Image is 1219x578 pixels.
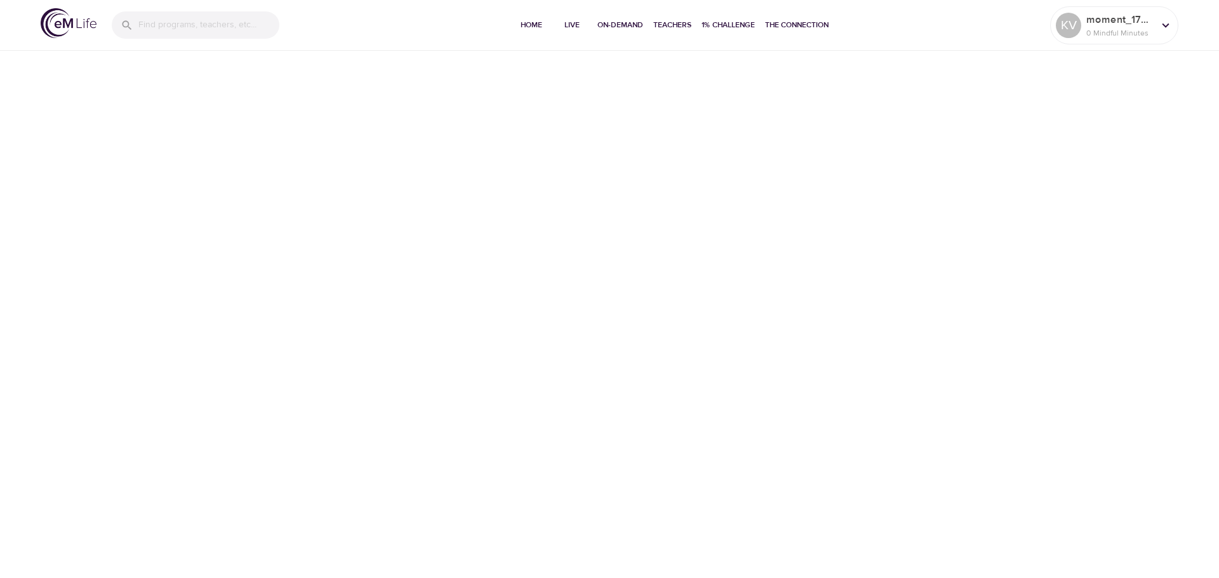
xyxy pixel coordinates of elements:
[138,11,279,39] input: Find programs, teachers, etc...
[1056,13,1081,38] div: KV
[765,18,829,32] span: The Connection
[597,18,643,32] span: On-Demand
[516,18,547,32] span: Home
[557,18,587,32] span: Live
[1086,12,1154,27] p: moment_1756323445
[1086,27,1154,39] p: 0 Mindful Minutes
[41,8,97,38] img: logo
[702,18,755,32] span: 1% Challenge
[653,18,691,32] span: Teachers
